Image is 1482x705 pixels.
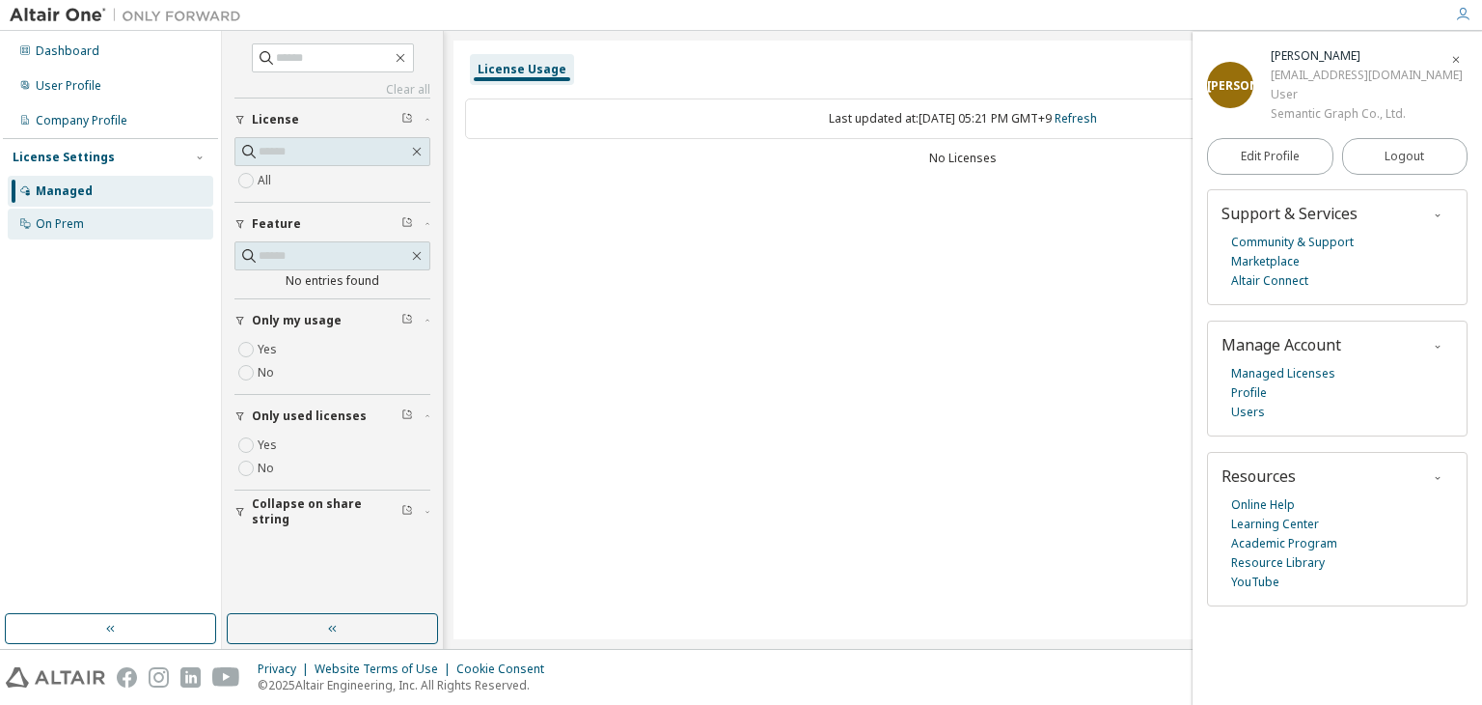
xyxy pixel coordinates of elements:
[1231,495,1295,515] a: Online Help
[258,677,556,693] p: © 2025 Altair Engineering, Inc. All Rights Reserved.
[10,6,251,25] img: Altair One
[1231,271,1308,291] a: Altair Connect
[234,273,430,289] div: No entries found
[234,82,430,98] a: Clear all
[36,216,84,232] div: On Prem
[401,112,413,127] span: Clear filter
[212,667,240,688] img: youtube.svg
[252,216,301,232] span: Feature
[252,409,367,424] span: Only used licenses
[149,667,169,688] img: instagram.svg
[315,662,456,677] div: Website Terms of Use
[117,667,137,688] img: facebook.svg
[13,150,115,165] div: License Settings
[1221,334,1341,355] span: Manage Account
[1271,46,1463,66] div: 윤하 황
[401,504,413,520] span: Clear filter
[401,313,413,328] span: Clear filter
[234,395,430,437] button: Only used licenses
[401,409,413,424] span: Clear filter
[456,662,556,677] div: Cookie Consent
[258,338,281,361] label: Yes
[252,112,299,127] span: License
[465,99,1461,139] div: Last updated at: [DATE] 05:21 PM GMT+9
[1055,110,1097,127] a: Refresh
[1231,515,1319,534] a: Learning Center
[36,113,127,128] div: Company Profile
[258,457,278,480] label: No
[234,491,430,533] button: Collapse on share string
[36,183,93,199] div: Managed
[1207,77,1304,94] span: [PERSON_NAME]
[478,62,566,77] div: License Usage
[1271,104,1463,124] div: Semantic Graph Co., Ltd.
[1231,573,1279,592] a: YouTube
[401,216,413,232] span: Clear filter
[258,662,315,677] div: Privacy
[180,667,201,688] img: linkedin.svg
[1385,147,1424,166] span: Logout
[1207,138,1333,175] a: Edit Profile
[1271,85,1463,104] div: User
[1231,534,1337,553] a: Academic Program
[234,299,430,342] button: Only my usage
[1342,138,1468,175] button: Logout
[1231,383,1267,403] a: Profile
[1221,203,1358,224] span: Support & Services
[258,361,278,384] label: No
[252,313,342,328] span: Only my usage
[258,434,281,457] label: Yes
[1231,233,1354,252] a: Community & Support
[252,496,401,527] span: Collapse on share string
[258,169,275,192] label: All
[1231,403,1265,422] a: Users
[1231,553,1325,573] a: Resource Library
[6,667,105,688] img: altair_logo.svg
[1221,465,1296,487] span: Resources
[1231,364,1335,383] a: Managed Licenses
[36,78,101,94] div: User Profile
[234,203,430,245] button: Feature
[465,151,1461,166] div: No Licenses
[1271,66,1463,85] div: [EMAIL_ADDRESS][DOMAIN_NAME]
[1241,149,1300,164] span: Edit Profile
[36,43,99,59] div: Dashboard
[234,99,430,141] button: License
[1231,252,1300,271] a: Marketplace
